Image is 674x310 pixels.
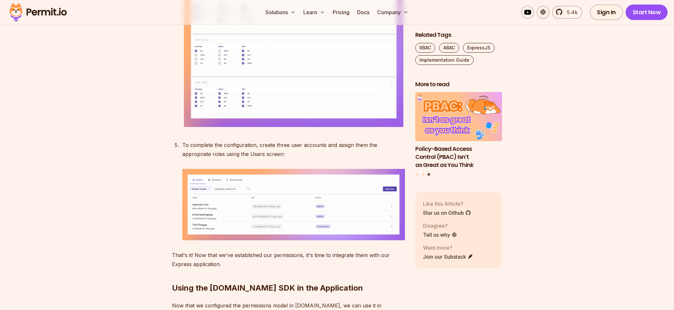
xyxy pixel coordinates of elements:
[415,92,502,169] a: Policy-Based Access Control (PBAC) Isn’t as Great as You ThinkPolicy-Based Access Control (PBAC) ...
[415,92,502,169] li: 3 of 3
[590,5,623,20] a: Sign In
[439,43,459,53] a: ABAC
[355,6,372,19] a: Docs
[415,55,474,65] a: Implementation Guide
[423,253,473,261] a: Join our Substack
[463,43,495,53] a: ExpressJS
[423,231,457,239] a: Tell us why
[301,6,327,19] button: Learn
[182,140,405,159] p: To complete the configuration, create three user accounts and assign them the appropriate roles u...
[415,43,435,53] a: RBAC
[423,209,471,217] a: Star us on Github
[415,145,502,169] h3: Policy-Based Access Control (PBAC) Isn’t as Great as You Think
[330,6,352,19] a: Pricing
[428,173,430,176] button: Go to slide 3
[423,244,473,252] p: Want more?
[563,8,578,16] span: 5.4k
[263,6,298,19] button: Solutions
[416,173,419,176] button: Go to slide 1
[415,31,502,39] h2: Related Tags
[552,6,582,19] a: 5.4k
[375,6,411,19] button: Company
[415,92,502,141] img: Policy-Based Access Control (PBAC) Isn’t as Great as You Think
[172,257,405,293] h2: Using the [DOMAIN_NAME] SDK in the Application
[172,251,405,269] p: That's it! Now that we've established our permissions, it's time to integrate them with our Expre...
[423,222,457,230] p: Disagree?
[415,92,502,177] div: Posts
[422,173,425,176] button: Go to slide 2
[626,5,668,20] a: Start Now
[182,169,405,240] img: Users blog.png
[6,1,70,23] img: Permit logo
[423,200,471,208] p: Like this Article?
[415,80,502,88] h2: More to read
